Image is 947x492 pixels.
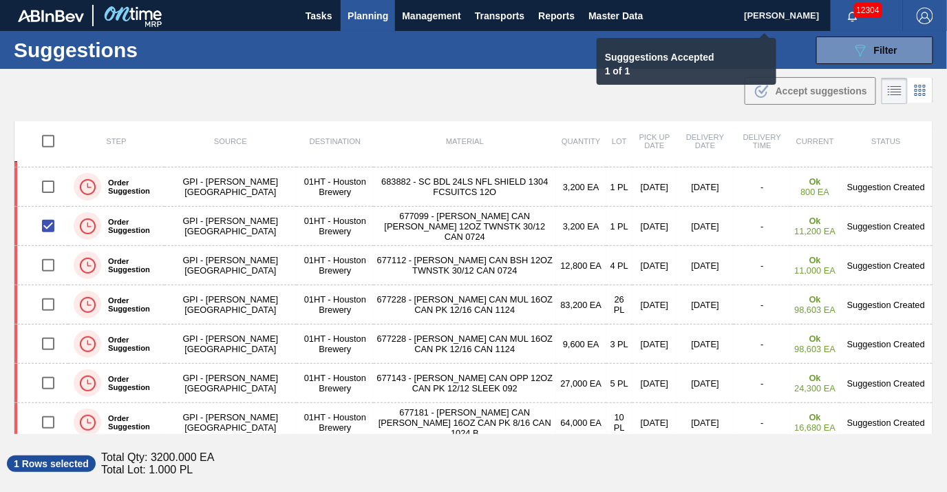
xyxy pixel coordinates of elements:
span: Current [796,137,834,145]
td: Suggestion Created [840,325,933,364]
span: 98,603 EA [795,344,836,354]
span: Filter [874,45,897,56]
span: Total Lot: 1.000 PL [101,464,193,476]
td: [DATE] [677,403,734,442]
td: 10 PL [606,403,632,442]
td: [DATE] [677,167,734,207]
td: GPI - [PERSON_NAME][GEOGRAPHIC_DATA] [164,167,297,207]
td: - [734,246,790,285]
span: Accept suggestions [776,85,867,96]
label: Order Suggestion [101,296,159,313]
span: 11,200 EA [795,226,836,236]
td: 677181 - [PERSON_NAME] CAN [PERSON_NAME] 16OZ CAN PK 8/16 CAN 1024 B [374,403,556,442]
td: Suggestion Created [840,207,933,246]
label: Order Suggestion [101,218,159,234]
strong: Ok [809,294,821,305]
a: Order SuggestionGPI - [PERSON_NAME][GEOGRAPHIC_DATA]01HT - Houston Brewery677099 - [PERSON_NAME] ... [14,207,933,246]
span: Transports [475,8,524,24]
td: 5 PL [606,364,632,403]
span: 98,603 EA [795,305,836,315]
td: 01HT - Houston Brewery [297,364,374,403]
button: Filter [816,37,933,64]
a: Order SuggestionGPI - [PERSON_NAME][GEOGRAPHIC_DATA]01HT - Houston Brewery677143 - [PERSON_NAME] ... [14,364,933,403]
button: Accept suggestions [745,77,876,105]
td: 9,600 EA [556,325,606,364]
td: 64,000 EA [556,403,606,442]
button: Notifications [831,6,875,25]
td: GPI - [PERSON_NAME][GEOGRAPHIC_DATA] [164,325,297,364]
label: Order Suggestion [101,414,159,431]
td: - [734,167,790,207]
td: 01HT - Houston Brewery [297,325,374,364]
td: 01HT - Houston Brewery [297,207,374,246]
td: 3 PL [606,325,632,364]
strong: Ok [809,216,821,226]
td: - [734,364,790,403]
td: Suggestion Created [840,167,933,207]
span: 16,680 EA [795,422,836,433]
span: 1 Rows selected [7,455,96,472]
td: [DATE] [632,403,677,442]
label: Order Suggestion [101,178,159,195]
a: Order SuggestionGPI - [PERSON_NAME][GEOGRAPHIC_DATA]01HT - Houston Brewery677112 - [PERSON_NAME] ... [14,246,933,285]
td: 1 PL [606,207,632,246]
span: Total Qty: 3200.000 EA [101,451,215,464]
strong: Ok [809,176,821,187]
strong: Ok [809,373,821,383]
td: 83,200 EA [556,285,606,325]
img: TNhmsLtSVTkK8tSr43FrP2fwEKptu5GPRR3wAAAABJRU5ErkJggg== [18,10,84,22]
span: Reports [538,8,575,24]
td: - [734,285,790,325]
span: Destination [310,137,361,145]
td: GPI - [PERSON_NAME][GEOGRAPHIC_DATA] [164,364,297,403]
td: [DATE] [677,246,734,285]
span: Delivery Time [743,133,781,150]
span: Status [871,137,900,145]
td: [DATE] [677,285,734,325]
td: [DATE] [677,325,734,364]
label: Order Suggestion [101,257,159,274]
span: Planning [348,8,388,24]
span: Step [106,137,126,145]
td: 01HT - Houston Brewery [297,285,374,325]
p: 1 of 1 [605,65,751,76]
td: GPI - [PERSON_NAME][GEOGRAPHIC_DATA] [164,285,297,325]
span: 24,300 EA [795,383,836,393]
td: 01HT - Houston Brewery [297,246,374,285]
td: 4 PL [606,246,632,285]
h1: Suggestions [14,42,258,58]
div: List Vision [882,78,908,104]
a: Order SuggestionGPI - [PERSON_NAME][GEOGRAPHIC_DATA]01HT - Houston Brewery677228 - [PERSON_NAME] ... [14,325,933,364]
td: 677228 - [PERSON_NAME] CAN MUL 16OZ CAN PK 12/16 CAN 1124 [374,325,556,364]
div: Card Vision [908,78,933,104]
td: [DATE] [632,285,677,325]
td: Suggestion Created [840,246,933,285]
td: [DATE] [632,207,677,246]
td: [DATE] [632,246,677,285]
td: 12,800 EA [556,246,606,285]
a: Order SuggestionGPI - [PERSON_NAME][GEOGRAPHIC_DATA]01HT - Houston Brewery677228 - [PERSON_NAME] ... [14,285,933,325]
td: GPI - [PERSON_NAME][GEOGRAPHIC_DATA] [164,207,297,246]
td: [DATE] [632,325,677,364]
td: 3,200 EA [556,207,606,246]
td: 677112 - [PERSON_NAME] CAN BSH 12OZ TWNSTK 30/12 CAN 0724 [374,246,556,285]
td: [DATE] [632,167,677,207]
span: Tasks [304,8,334,24]
td: - [734,403,790,442]
td: [DATE] [632,364,677,403]
td: GPI - [PERSON_NAME][GEOGRAPHIC_DATA] [164,246,297,285]
strong: Ok [809,255,821,265]
td: Suggestion Created [840,285,933,325]
span: Lot [612,137,627,145]
td: 683882 - SC BDL 24LS NFL SHIELD 1304 FCSUITCS 12O [374,167,556,207]
td: Suggestion Created [840,364,933,403]
a: Order SuggestionGPI - [PERSON_NAME][GEOGRAPHIC_DATA]01HT - Houston Brewery677181 - [PERSON_NAME] ... [14,403,933,442]
span: Quantity [562,137,601,145]
span: Material [446,137,484,145]
td: GPI - [PERSON_NAME][GEOGRAPHIC_DATA] [164,403,297,442]
td: Suggestion Created [840,403,933,442]
td: 677099 - [PERSON_NAME] CAN [PERSON_NAME] 12OZ TWNSTK 30/12 CAN 0724 [374,207,556,246]
td: 26 PL [606,285,632,325]
span: Master Data [588,8,643,24]
td: 3,200 EA [556,167,606,207]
